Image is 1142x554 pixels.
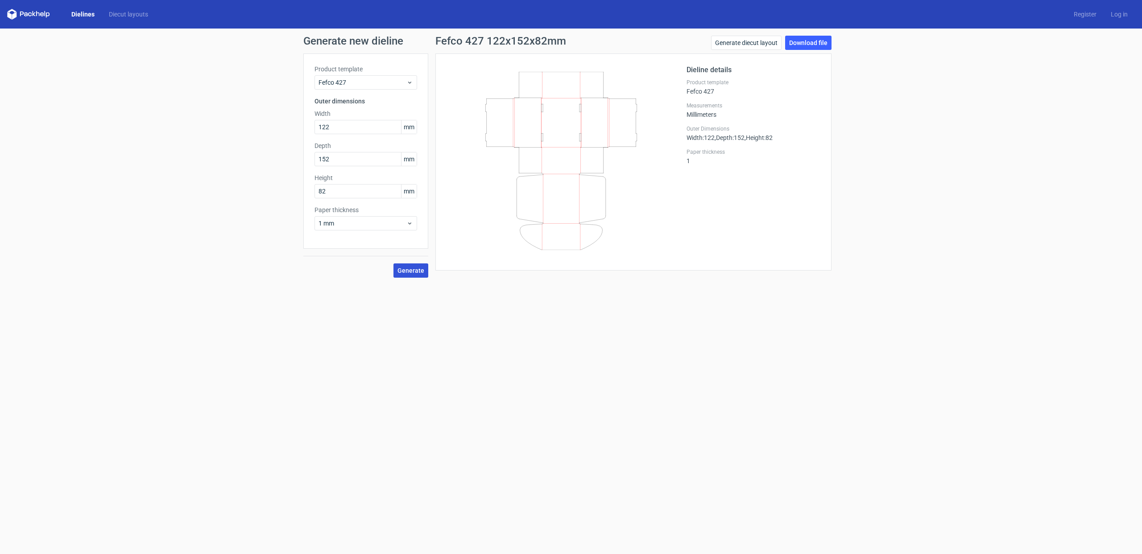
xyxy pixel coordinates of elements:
span: , Depth : 152 [715,134,745,141]
h2: Dieline details [687,65,820,75]
div: Millimeters [687,102,820,118]
span: mm [401,120,417,134]
h1: Fefco 427 122x152x82mm [435,36,566,46]
label: Measurements [687,102,820,109]
label: Product template [314,65,417,74]
h3: Outer dimensions [314,97,417,106]
label: Width [314,109,417,118]
a: Download file [785,36,832,50]
label: Height [314,173,417,182]
a: Dielines [64,10,102,19]
button: Generate [393,263,428,278]
label: Paper thickness [314,205,417,214]
a: Log in [1104,10,1135,19]
h1: Generate new dieline [303,36,839,46]
label: Product template [687,79,820,86]
a: Register [1067,10,1104,19]
span: , Height : 82 [745,134,773,141]
span: mm [401,152,417,166]
label: Paper thickness [687,148,820,156]
label: Depth [314,141,417,150]
span: Width : 122 [687,134,715,141]
span: Generate [397,267,424,274]
a: Generate diecut layout [711,36,782,50]
span: Fefco 427 [319,78,406,87]
div: Fefco 427 [687,79,820,95]
span: mm [401,185,417,198]
label: Outer Dimensions [687,125,820,132]
a: Diecut layouts [102,10,155,19]
span: 1 mm [319,219,406,228]
div: 1 [687,148,820,164]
